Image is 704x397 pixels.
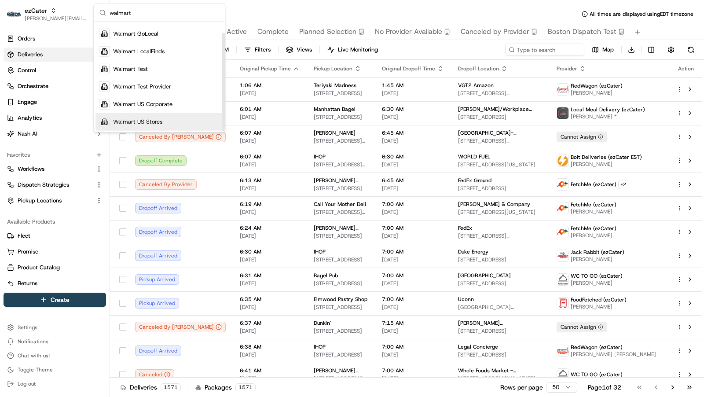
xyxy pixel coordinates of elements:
span: Complete [257,26,289,37]
span: Notifications [18,338,48,345]
button: Returns [4,276,106,290]
span: Legal Concierge [458,343,498,350]
a: Deliveries [4,48,106,62]
span: [STREET_ADDRESS] [458,280,543,287]
span: 7:00 AM [382,272,444,279]
button: Fleet [4,229,106,243]
span: [PERSON_NAME] [PERSON_NAME] [571,351,656,358]
span: [DATE] [240,114,300,121]
span: 6:37 AM [240,320,300,327]
span: [DATE] [240,327,300,335]
span: [PERSON_NAME] [314,129,356,136]
span: 1:06 AM [240,82,300,89]
span: [DATE] [382,280,444,287]
span: [STREET_ADDRESS] [314,327,368,335]
span: [DATE] [240,209,300,216]
span: Teriyaki Madness [314,82,356,89]
span: [PERSON_NAME] [571,89,623,96]
button: Orchestrate [4,79,106,93]
button: Start new chat [150,86,160,97]
button: Nash AI [4,127,106,141]
a: Promise [7,248,103,256]
span: RedWagon (ezCater) [571,82,623,89]
span: [STREET_ADDRESS] [458,351,543,358]
img: fetchme_logo.png [557,179,568,190]
span: Bolt Deliveries (ezCater EST) [571,154,642,161]
span: 6:24 AM [240,224,300,232]
img: lmd_logo.png [557,107,568,119]
button: Filters [240,44,275,56]
button: Refresh [685,44,697,56]
button: Map [588,44,618,56]
span: Original Dropoff Time [382,65,435,72]
span: [PERSON_NAME]/Workplace Central [458,106,543,113]
span: 7:00 AM [382,224,444,232]
div: Action [677,65,695,72]
span: [PERSON_NAME][EMAIL_ADDRESS][DOMAIN_NAME] [25,15,88,22]
p: Rows per page [500,383,543,392]
img: time_to_eat_nevada_logo [557,345,568,357]
span: [STREET_ADDRESS][PERSON_NAME] [314,137,368,144]
span: FoodFetched (ezCater) [571,296,627,303]
span: 6:13 AM [240,177,300,184]
img: Charles Folsom [9,151,23,165]
span: Pickup Location [314,65,352,72]
div: Page 1 of 32 [588,383,621,392]
span: [DATE] [382,161,444,168]
span: Bagel Pub [314,272,338,279]
button: ezCaterezCater[PERSON_NAME][EMAIL_ADDRESS][DOMAIN_NAME] [4,4,91,25]
span: 6:07 AM [240,153,300,160]
span: [STREET_ADDRESS] [314,90,368,97]
img: fetchme_logo.png [557,202,568,214]
span: [STREET_ADDRESS][US_STATE] [314,375,368,382]
span: Orchestrate [18,82,48,90]
span: • [53,136,56,143]
button: Canceled By [PERSON_NAME] [135,132,226,142]
img: FoodFetched.jpg [557,298,568,309]
span: All times are displayed using EDT timezone [590,11,693,18]
span: Pylon [88,218,106,224]
button: Canceled [135,369,174,380]
span: 6:45 AM [382,177,444,184]
span: [PERSON_NAME] & Company [458,201,530,208]
a: Returns [7,279,103,287]
img: unihopllc [9,128,23,142]
span: 6:30 AM [240,248,300,255]
span: Walmart LocalFinds [113,48,165,55]
span: [DATE] [240,232,300,239]
span: Control [18,66,36,74]
span: [DATE] [382,304,444,311]
button: Create [4,293,106,307]
span: [DATE] [240,375,300,382]
div: 💻 [74,197,81,204]
span: 6:01 AM [240,106,300,113]
button: Toggle Theme [4,364,106,376]
span: API Documentation [83,196,141,205]
span: [DATE] [240,256,300,263]
span: IHOP [314,153,326,160]
span: Manhattan Bagel [314,106,356,113]
span: [STREET_ADDRESS][PERSON_NAME] [458,137,543,144]
a: Pickup Locations [7,197,92,205]
span: Create [51,295,70,304]
span: [DATE] [382,137,444,144]
span: FedEx Ground [458,177,491,184]
span: Walmart GoLocal [113,30,158,38]
button: Settings [4,321,106,334]
img: profile_wctogo_shipday.jpg [557,369,568,380]
span: [DATE] [240,185,300,192]
span: 6:31 AM [240,272,300,279]
button: Control [4,63,106,77]
a: Powered byPylon [62,217,106,224]
span: WC TO GO (ezCater) [571,371,623,378]
span: [DATE] [382,185,444,192]
span: [DATE] [382,90,444,97]
span: [PERSON_NAME] [571,208,616,215]
span: 7:00 AM [382,367,444,374]
input: Got a question? Start typing here... [23,56,158,66]
button: ezCater [25,6,47,15]
span: Walmart Test Provider [113,83,171,91]
span: [PERSON_NAME] [571,232,616,239]
span: 7:15 AM [382,320,444,327]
